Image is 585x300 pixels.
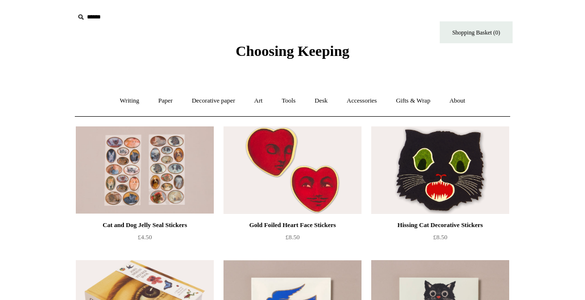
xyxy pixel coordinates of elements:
[306,88,337,114] a: Desk
[371,219,509,259] a: Hissing Cat Decorative Stickers £8.50
[226,219,359,231] div: Gold Foiled Heart Face Stickers
[224,126,361,214] img: Gold Foiled Heart Face Stickers
[224,126,361,214] a: Gold Foiled Heart Face Stickers Gold Foiled Heart Face Stickers
[76,126,214,214] a: Cat and Dog Jelly Seal Stickers Cat and Dog Jelly Seal Stickers
[111,88,148,114] a: Writing
[224,219,361,259] a: Gold Foiled Heart Face Stickers £8.50
[76,126,214,214] img: Cat and Dog Jelly Seal Stickers
[78,219,211,231] div: Cat and Dog Jelly Seal Stickers
[371,126,509,214] img: Hissing Cat Decorative Stickers
[183,88,244,114] a: Decorative paper
[138,233,152,241] span: £4.50
[273,88,305,114] a: Tools
[338,88,386,114] a: Accessories
[236,51,349,57] a: Choosing Keeping
[433,233,447,241] span: £8.50
[236,43,349,59] span: Choosing Keeping
[374,219,507,231] div: Hissing Cat Decorative Stickers
[150,88,182,114] a: Paper
[371,126,509,214] a: Hissing Cat Decorative Stickers Hissing Cat Decorative Stickers
[285,233,299,241] span: £8.50
[440,21,513,43] a: Shopping Basket (0)
[76,219,214,259] a: Cat and Dog Jelly Seal Stickers £4.50
[245,88,271,114] a: Art
[441,88,474,114] a: About
[387,88,439,114] a: Gifts & Wrap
